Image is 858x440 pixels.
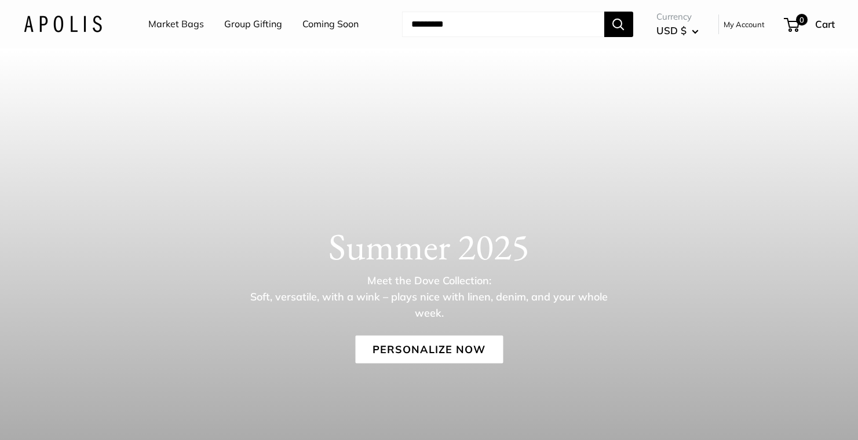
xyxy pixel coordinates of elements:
[241,273,618,321] p: Meet the Dove Collection: Soft, versatile, with a wink – plays nice with linen, denim, and your w...
[656,24,687,36] span: USD $
[785,15,835,34] a: 0 Cart
[656,9,699,25] span: Currency
[302,16,359,33] a: Coming Soon
[795,14,807,25] span: 0
[24,225,835,269] h1: Summer 2025
[815,18,835,30] span: Cart
[355,336,503,364] a: Personalize Now
[604,12,633,37] button: Search
[724,17,765,31] a: My Account
[402,12,604,37] input: Search...
[224,16,282,33] a: Group Gifting
[148,16,204,33] a: Market Bags
[656,21,699,40] button: USD $
[24,16,102,32] img: Apolis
